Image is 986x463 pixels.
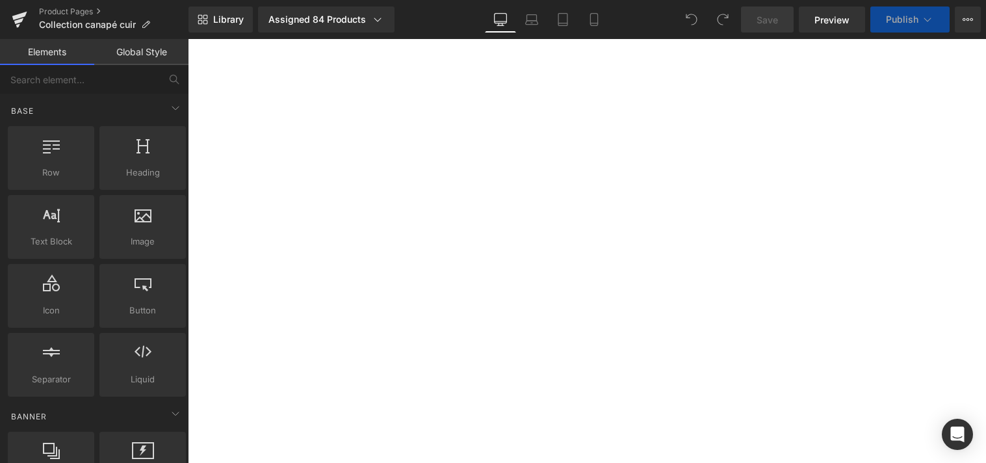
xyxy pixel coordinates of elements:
[942,419,973,450] div: Open Intercom Messenger
[103,235,182,248] span: Image
[103,166,182,179] span: Heading
[213,14,244,25] span: Library
[516,7,547,33] a: Laptop
[188,7,253,33] a: New Library
[547,7,578,33] a: Tablet
[103,373,182,386] span: Liquid
[814,13,850,27] span: Preview
[485,7,516,33] a: Desktop
[103,304,182,317] span: Button
[886,14,918,25] span: Publish
[12,235,90,248] span: Text Block
[799,7,865,33] a: Preview
[955,7,981,33] button: More
[10,105,35,117] span: Base
[10,410,48,423] span: Banner
[39,7,188,17] a: Product Pages
[12,166,90,179] span: Row
[578,7,610,33] a: Mobile
[94,39,188,65] a: Global Style
[39,20,136,30] span: Collection canapé cuir
[679,7,705,33] button: Undo
[12,373,90,386] span: Separator
[268,13,384,26] div: Assigned 84 Products
[710,7,736,33] button: Redo
[757,13,778,27] span: Save
[12,304,90,317] span: Icon
[870,7,950,33] button: Publish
